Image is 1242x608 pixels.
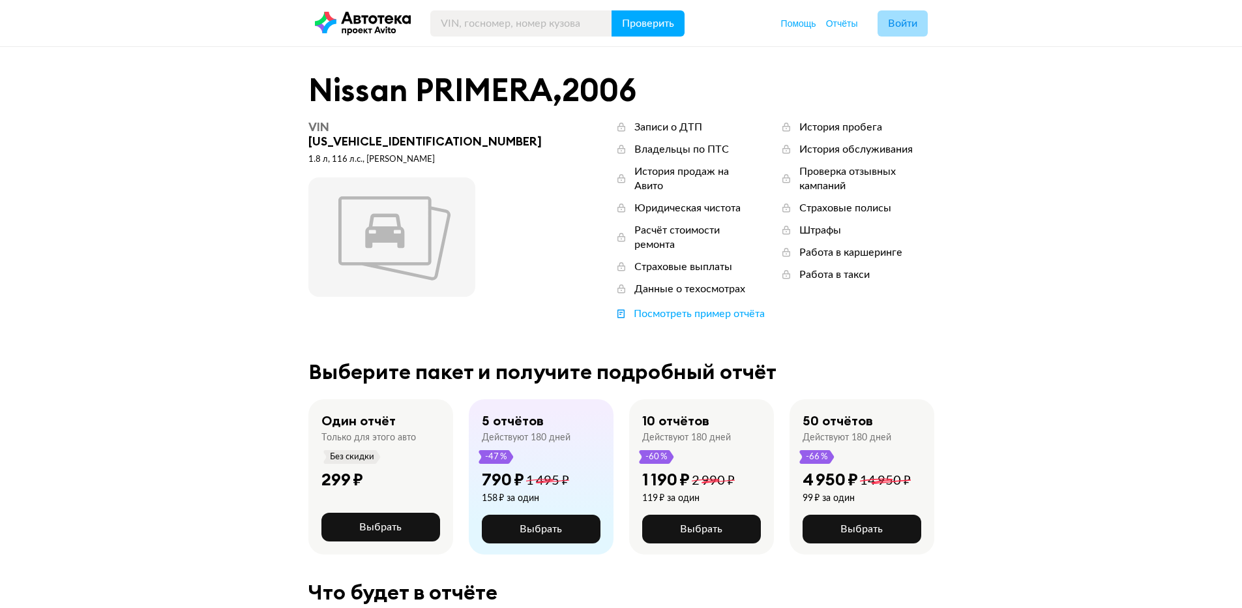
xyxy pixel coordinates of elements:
div: 99 ₽ за один [803,493,911,504]
div: Записи о ДТП [634,120,702,134]
div: 1.8 л, 116 л.c., [PERSON_NAME] [308,154,550,166]
div: История пробега [799,120,882,134]
span: -60 % [645,450,668,464]
a: Посмотреть пример отчёта [615,307,765,321]
div: Работа в каршеринге [799,245,902,260]
button: Войти [878,10,928,37]
span: -66 % [805,450,829,464]
div: 50 отчётов [803,412,873,429]
span: Выбрать [359,522,402,532]
input: VIN, госномер, номер кузова [430,10,612,37]
div: 5 отчётов [482,412,544,429]
div: Посмотреть пример отчёта [634,307,765,321]
div: Юридическая чистота [634,201,741,215]
span: 1 495 ₽ [526,474,569,487]
div: 10 отчётов [642,412,709,429]
span: Выбрать [680,524,722,534]
div: Один отчёт [321,412,396,429]
div: История продаж на Авито [634,164,753,193]
div: 299 ₽ [321,469,363,490]
span: 14 950 ₽ [860,474,911,487]
div: История обслуживания [799,142,913,157]
span: Без скидки [329,450,375,464]
button: Выбрать [321,513,440,541]
a: Отчёты [826,17,858,30]
div: Проверка отзывных кампаний [799,164,934,193]
div: 790 ₽ [482,469,524,490]
span: Выбрать [840,524,883,534]
span: VIN [308,119,329,134]
a: Помощь [781,17,816,30]
div: Выберите пакет и получите подробный отчёт [308,360,934,384]
button: Проверить [612,10,685,37]
div: Штрафы [799,223,841,237]
div: 1 190 ₽ [642,469,690,490]
span: -47 % [484,450,508,464]
div: Страховые полисы [799,201,891,215]
button: Выбрать [803,515,921,543]
div: Действуют 180 дней [482,432,570,444]
div: Действуют 180 дней [803,432,891,444]
div: Только для этого авто [321,432,416,444]
div: Работа в такси [799,267,870,282]
span: Помощь [781,18,816,29]
span: Отчёты [826,18,858,29]
button: Выбрать [482,515,600,543]
div: Что будет в отчёте [308,581,934,604]
span: 2 990 ₽ [692,474,735,487]
div: Страховые выплаты [634,260,732,274]
div: Данные о техосмотрах [634,282,745,296]
span: Войти [888,18,917,29]
div: Nissan PRIMERA , 2006 [308,73,934,107]
div: [US_VEHICLE_IDENTIFICATION_NUMBER] [308,120,550,149]
div: Действуют 180 дней [642,432,731,444]
span: Выбрать [520,524,562,534]
div: Владельцы по ПТС [634,142,729,157]
div: 4 950 ₽ [803,469,858,490]
div: 158 ₽ за один [482,493,569,504]
div: Расчёт стоимости ремонта [634,223,753,252]
span: Проверить [622,18,674,29]
button: Выбрать [642,515,761,543]
div: 119 ₽ за один [642,493,735,504]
